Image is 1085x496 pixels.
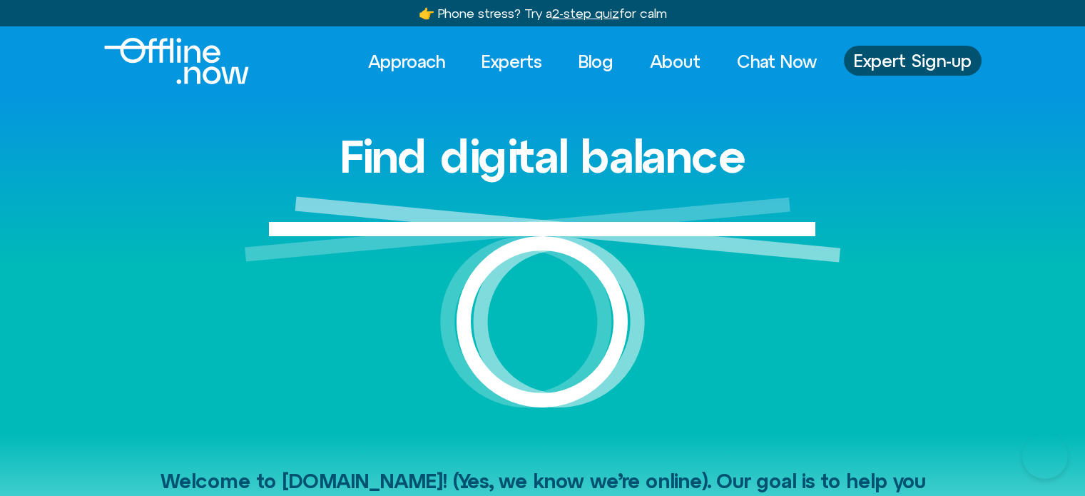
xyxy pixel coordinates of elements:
a: Experts [469,46,555,77]
a: Chat Now [724,46,830,77]
a: About [637,46,713,77]
h1: Find digital balance [340,131,746,181]
a: 👉 Phone stress? Try a2-step quizfor calm [419,6,667,21]
iframe: Botpress [1022,433,1068,479]
div: Logo [104,38,225,84]
img: offline.now [104,38,249,84]
a: Expert Sign-up [844,46,982,76]
a: Approach [355,46,458,77]
u: 2-step quiz [552,6,619,21]
span: Expert Sign-up [854,51,972,70]
a: Blog [566,46,626,77]
nav: Menu [355,46,830,77]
